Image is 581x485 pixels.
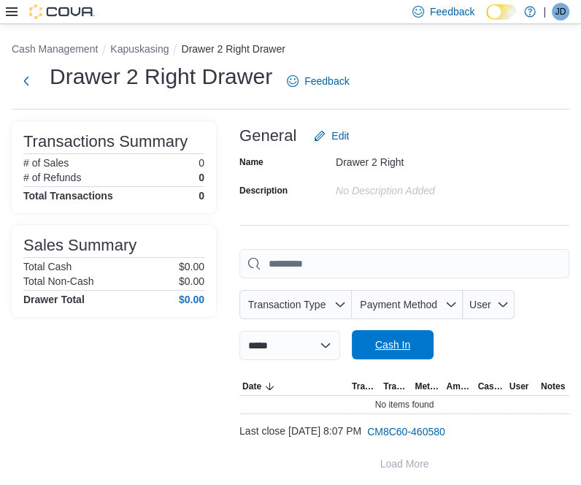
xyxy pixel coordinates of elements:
[336,179,531,196] div: No Description added
[242,381,261,392] span: Date
[367,424,445,439] span: CM8C60-460580
[199,190,204,202] h4: 0
[349,378,380,395] button: Transaction Type
[239,156,263,168] label: Name
[336,150,531,168] div: Drawer 2 Right
[23,261,72,272] h6: Total Cash
[304,74,349,88] span: Feedback
[239,378,349,395] button: Date
[352,381,377,392] span: Transaction Type
[478,381,504,392] span: Cash Back
[375,399,434,410] span: No items found
[239,449,569,478] button: Load More
[543,3,546,20] p: |
[179,261,204,272] p: $0.00
[23,133,188,150] h3: Transactions Summary
[538,378,569,395] button: Notes
[352,290,463,319] button: Payment Method
[352,330,434,359] button: Cash In
[179,275,204,287] p: $0.00
[23,190,113,202] h4: Total Transactions
[308,121,355,150] button: Edit
[12,42,569,59] nav: An example of EuiBreadcrumbs
[331,129,349,143] span: Edit
[463,290,515,319] button: User
[486,4,517,20] input: Dark Mode
[239,185,288,196] label: Description
[239,417,569,446] div: Last close [DATE] 8:07 PM
[443,378,474,395] button: Amount
[469,299,491,310] span: User
[23,294,85,305] h4: Drawer Total
[248,299,326,310] span: Transaction Type
[509,381,529,392] span: User
[475,378,507,395] button: Cash Back
[281,66,355,96] a: Feedback
[239,290,352,319] button: Transaction Type
[555,3,566,20] span: JD
[23,237,136,254] h3: Sales Summary
[23,275,94,287] h6: Total Non-Cash
[507,378,538,395] button: User
[23,172,81,183] h6: # of Refunds
[239,249,569,278] input: This is a search bar. As you type, the results lower in the page will automatically filter.
[50,62,272,91] h1: Drawer 2 Right Drawer
[380,378,412,395] button: Transaction #
[361,417,451,446] button: CM8C60-460580
[23,157,69,169] h6: # of Sales
[239,127,296,145] h3: General
[412,378,443,395] button: Method
[446,381,472,392] span: Amount
[380,457,429,471] span: Load More
[199,172,204,183] p: 0
[199,157,204,169] p: 0
[541,381,565,392] span: Notes
[383,381,409,392] span: Transaction #
[12,66,41,96] button: Next
[179,294,204,305] h4: $0.00
[29,4,95,19] img: Cova
[110,43,169,55] button: Kapuskasing
[360,299,437,310] span: Payment Method
[181,43,285,55] button: Drawer 2 Right Drawer
[430,4,474,19] span: Feedback
[552,3,569,20] div: Jessica Dow
[12,43,98,55] button: Cash Management
[415,381,440,392] span: Method
[375,337,410,352] span: Cash In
